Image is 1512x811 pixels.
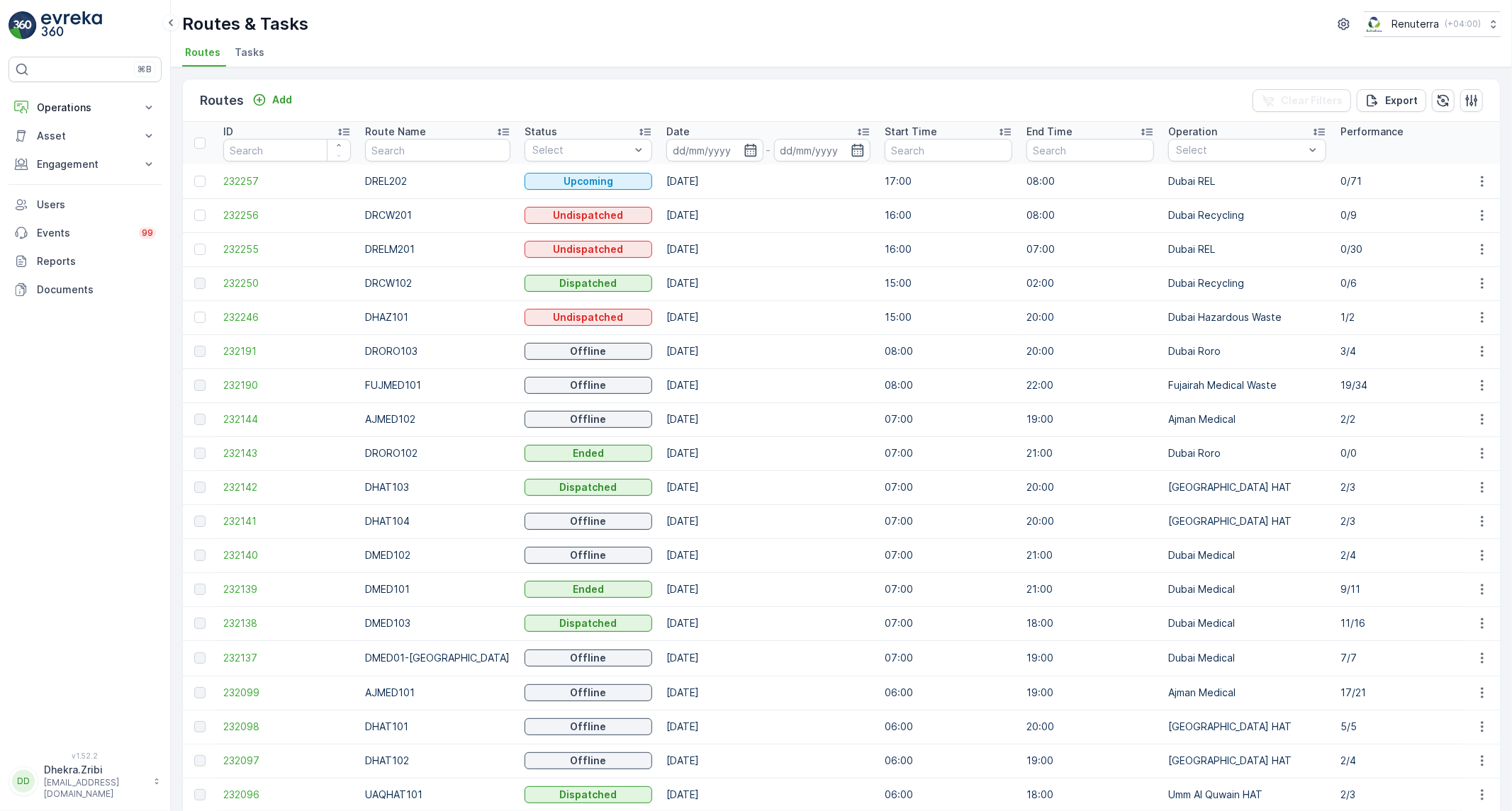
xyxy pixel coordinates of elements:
[194,618,206,629] div: Toggle Row Selected
[525,377,652,394] button: Offline
[223,651,351,665] a: 232137
[1340,582,1468,596] p: 9/11
[223,242,351,256] span: 232255
[1026,139,1154,161] input: Search
[223,125,233,139] p: ID
[1168,242,1326,256] p: Dubai REL
[365,174,510,188] p: DREL202
[1168,174,1326,188] p: Dubai REL
[365,310,510,324] p: DHAZ101
[1340,480,1468,494] p: 2/3
[1340,378,1468,392] p: 19/34
[365,139,510,161] input: Search
[659,572,878,606] td: [DATE]
[1168,754,1326,768] p: [GEOGRAPHIC_DATA] HAT
[1026,686,1154,700] p: 19:00
[365,208,510,222] p: DRCW201
[9,219,162,247] a: Events99
[1340,174,1468,188] p: 0/71
[571,344,607,358] p: Offline
[365,514,510,528] p: DHAT104
[774,139,871,161] input: dd/mm/yyyy
[223,378,351,392] a: 232190
[194,652,206,664] div: Toggle Row Selected
[1340,788,1468,802] p: 2/3
[1445,18,1481,30] p: ( +04:00 )
[1026,514,1154,528] p: 20:00
[1385,93,1418,108] p: Export
[223,514,351,528] a: 232141
[1364,11,1501,37] button: Renuterra(+04:00)
[194,176,206,187] div: Toggle Row Selected
[1168,686,1326,700] p: Ajman Medical
[525,343,652,360] button: Offline
[223,174,351,188] a: 232257
[1026,480,1154,494] p: 20:00
[9,247,162,276] a: Reports
[1168,310,1326,324] p: Dubai Hazardous Waste
[525,207,652,224] button: Undispatched
[1168,651,1326,665] p: Dubai Medical
[1026,788,1154,802] p: 18:00
[885,446,1012,460] p: 07:00
[194,550,206,561] div: Toggle Row Selected
[1168,548,1326,562] p: Dubai Medical
[659,266,878,300] td: [DATE]
[659,710,878,744] td: [DATE]
[571,514,607,528] p: Offline
[1168,616,1326,630] p: Dubai Medical
[223,480,351,494] a: 232142
[532,143,630,157] p: Select
[1340,412,1468,426] p: 2/2
[885,139,1012,161] input: Search
[223,344,351,358] span: 232191
[12,770,35,793] div: DD
[223,412,351,426] a: 232144
[1168,208,1326,222] p: Dubai Recycling
[1026,378,1154,392] p: 22:00
[37,129,133,143] p: Asset
[365,754,510,768] p: DHAT102
[1340,651,1468,665] p: 7/7
[1026,276,1154,290] p: 02:00
[272,93,292,107] p: Add
[573,582,604,596] p: Ended
[554,208,624,222] p: Undispatched
[885,480,1012,494] p: 07:00
[1253,89,1351,112] button: Clear Filters
[223,310,351,324] span: 232246
[200,91,244,110] p: Routes
[571,651,607,665] p: Offline
[37,157,133,171] p: Engagement
[365,446,510,460] p: DRORO102
[37,226,130,240] p: Events
[571,548,607,562] p: Offline
[885,242,1012,256] p: 16:00
[194,244,206,255] div: Toggle Row Selected
[1026,582,1154,596] p: 21:00
[571,412,607,426] p: Offline
[194,755,206,766] div: Toggle Row Selected
[194,482,206,493] div: Toggle Row Selected
[885,412,1012,426] p: 07:00
[142,227,153,239] p: 99
[1340,310,1468,324] p: 1/2
[194,414,206,425] div: Toggle Row Selected
[659,504,878,538] td: [DATE]
[659,232,878,266] td: [DATE]
[9,150,162,178] button: Engagement
[365,582,510,596] p: DMED101
[1168,276,1326,290] p: Dubai Recycling
[571,686,607,700] p: Offline
[365,480,510,494] p: DHAT103
[525,581,652,598] button: Ended
[1340,720,1468,734] p: 5/5
[885,720,1012,734] p: 06:00
[223,446,351,460] span: 232143
[44,777,146,800] p: [EMAIL_ADDRESS][DOMAIN_NAME]
[659,368,878,402] td: [DATE]
[37,254,156,268] p: Reports
[223,788,351,802] a: 232096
